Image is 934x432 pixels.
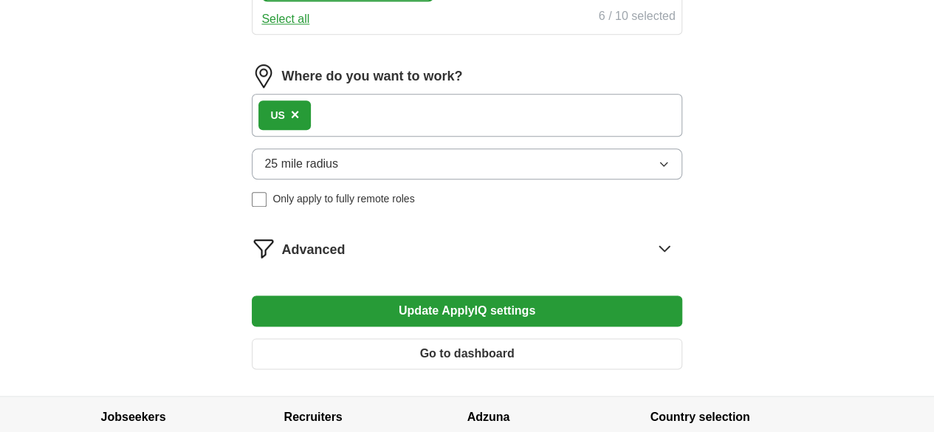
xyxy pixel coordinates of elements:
button: Update ApplyIQ settings [252,295,681,326]
img: filter [252,236,275,260]
button: Select all [261,10,309,28]
span: 25 mile radius [264,155,338,173]
div: 6 / 10 selected [599,7,676,28]
span: × [291,106,300,123]
span: Only apply to fully remote roles [272,191,414,207]
strong: US [270,109,284,121]
button: × [291,104,300,126]
label: Where do you want to work? [281,66,462,86]
button: 25 mile radius [252,148,681,179]
input: Only apply to fully remote roles [252,192,267,207]
span: Advanced [281,240,345,260]
button: Go to dashboard [252,338,681,369]
img: location.png [252,64,275,88]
